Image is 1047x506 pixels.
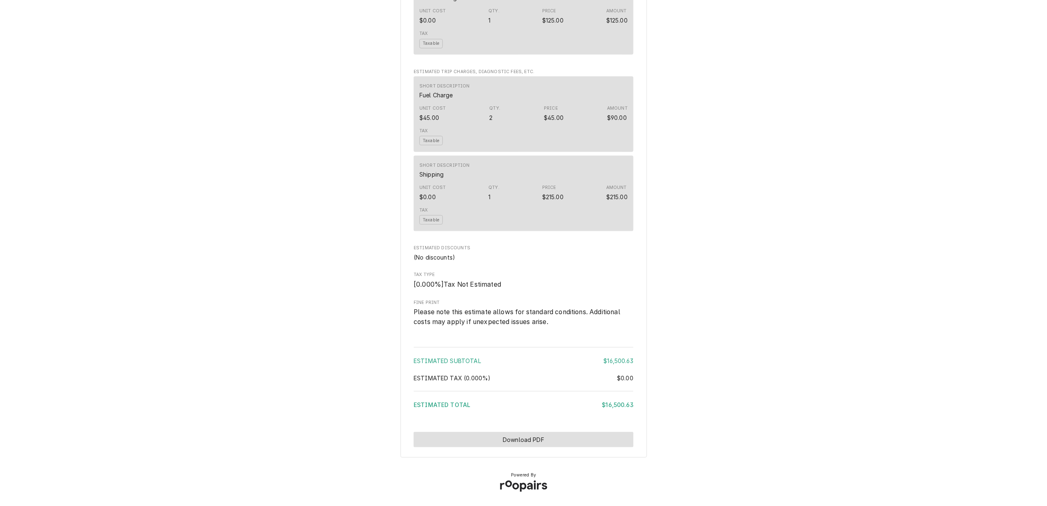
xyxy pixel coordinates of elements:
div: Amount [606,8,628,24]
div: Amount [606,16,628,25]
span: Estimated Discounts [414,245,633,251]
div: $16,500.63 [603,356,633,365]
div: Button Group Row [414,432,633,447]
div: Price [544,105,564,122]
div: Cost [419,105,446,122]
span: Estimated Subtotal [414,357,481,364]
div: Estimated Subtotal [414,356,633,365]
span: Taxable [419,136,443,145]
div: Price [544,113,564,122]
div: Tax [419,30,428,37]
div: Amount [607,105,628,122]
div: Estimated Total [414,400,633,409]
div: Short Description [419,162,470,179]
div: Amount [607,105,628,112]
div: Estimated Discounts [414,245,633,261]
div: Amount [606,184,628,201]
span: Tax Type [414,271,633,278]
span: Tax Type [414,280,633,290]
div: Price [542,184,564,201]
div: Cost [419,184,446,201]
div: Cost [419,193,436,201]
img: Roopairs [493,474,554,499]
div: Cost [419,113,439,122]
div: Price [542,8,556,14]
div: Line Item [414,156,633,231]
div: Amount [607,113,627,122]
div: Price [542,184,556,191]
div: Cost [419,16,436,25]
div: $0.00 [617,374,633,382]
span: [ 0.000 %] Tax Not Estimated [414,281,501,288]
div: Quantity [488,184,499,201]
div: Quantity [488,16,490,25]
span: Estimated Trip Charges, Diagnostic Fees, etc. [414,69,633,75]
div: Unit Cost [419,105,446,112]
div: Tax Type [414,271,633,289]
button: Download PDF [414,432,633,447]
span: Estimated Tax ( 0.000% ) [414,375,491,382]
div: Estimated Trip Charges, Diagnostic Fees, etc. List [414,76,633,235]
div: Short Description [419,83,470,90]
div: Amount [606,8,627,14]
div: Price [542,8,564,24]
div: Short Description [419,91,453,99]
div: Amount [606,193,628,201]
span: Taxable [419,215,443,225]
div: Qty. [488,8,499,14]
span: Please note this estimate allows for standard conditions. Additional costs may apply if unexpecte... [414,308,622,326]
div: Unit Cost [419,184,446,191]
div: Qty. [488,184,499,191]
div: Estimated Discounts List [414,253,633,262]
div: Short Description [419,83,470,99]
span: Taxable [419,39,443,48]
div: $16,500.63 [602,400,633,409]
div: Price [544,105,558,112]
div: Button Group [414,432,633,447]
div: Tax [419,128,428,134]
div: Line Item [414,76,633,152]
span: Powered By [511,472,536,478]
div: Amount Summary [414,344,633,415]
span: Fine Print [414,307,633,327]
div: Price [542,16,564,25]
div: Estimated Trip Charges, Diagnostic Fees, etc. [414,69,633,235]
div: Qty. [489,105,500,112]
div: Amount [606,184,627,191]
div: Quantity [489,113,492,122]
div: Unit Cost [419,8,446,14]
div: Short Description [419,170,444,179]
div: Quantity [488,193,490,201]
div: Estimated Tax [414,374,633,382]
span: Fine Print [414,299,633,306]
div: Short Description [419,162,470,169]
div: Fine Print [414,299,633,327]
div: Quantity [489,105,500,122]
div: Cost [419,8,446,24]
div: Tax [419,207,428,214]
div: Price [542,193,564,201]
span: Estimated Total [414,401,470,408]
div: Quantity [488,8,499,24]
